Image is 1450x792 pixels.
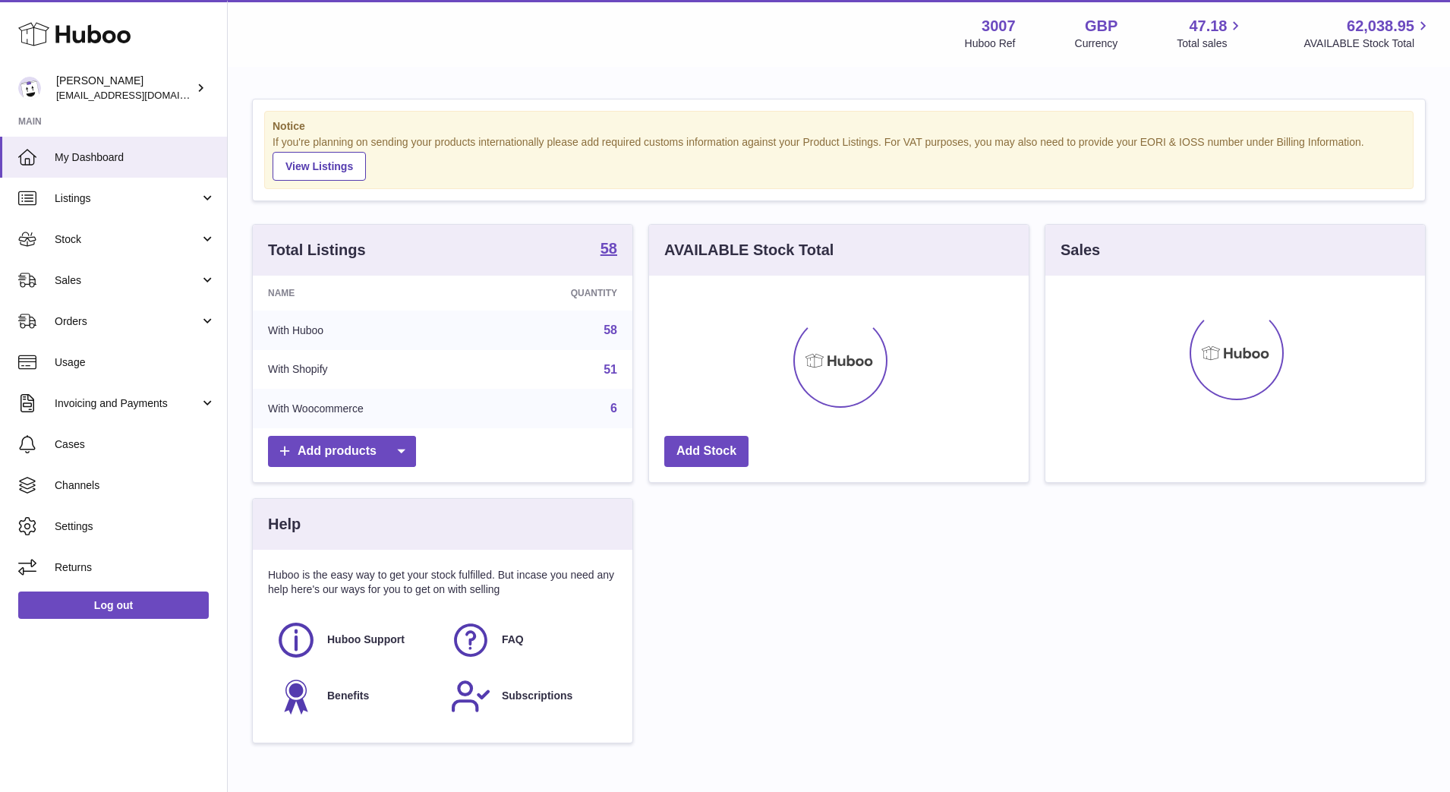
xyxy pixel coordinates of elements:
div: Huboo Ref [965,36,1016,51]
a: 58 [604,323,617,336]
span: 62,038.95 [1347,16,1414,36]
span: Sales [55,273,200,288]
span: Channels [55,478,216,493]
span: Settings [55,519,216,534]
span: Orders [55,314,200,329]
div: If you're planning on sending your products internationally please add required customs informati... [273,135,1405,181]
div: [PERSON_NAME] [56,74,193,103]
div: Currency [1075,36,1118,51]
span: My Dashboard [55,150,216,165]
td: With Shopify [253,350,488,390]
span: Subscriptions [502,689,572,703]
a: Benefits [276,676,435,717]
td: With Woocommerce [253,389,488,428]
h3: AVAILABLE Stock Total [664,240,834,260]
strong: 58 [600,241,617,256]
span: Huboo Support [327,633,405,647]
span: Listings [55,191,200,206]
a: 62,038.95 AVAILABLE Stock Total [1303,16,1432,51]
span: Benefits [327,689,369,703]
th: Name [253,276,488,311]
span: Cases [55,437,216,452]
span: Usage [55,355,216,370]
span: 47.18 [1189,16,1227,36]
h3: Sales [1061,240,1100,260]
strong: 3007 [982,16,1016,36]
strong: GBP [1085,16,1117,36]
a: Huboo Support [276,620,435,661]
a: 47.18 Total sales [1177,16,1244,51]
span: Invoicing and Payments [55,396,200,411]
td: With Huboo [253,311,488,350]
strong: Notice [273,119,1405,134]
p: Huboo is the easy way to get your stock fulfilled. But incase you need any help here's our ways f... [268,568,617,597]
a: 58 [600,241,617,259]
a: Add products [268,436,416,467]
span: Total sales [1177,36,1244,51]
span: Returns [55,560,216,575]
h3: Help [268,514,301,535]
span: [EMAIL_ADDRESS][DOMAIN_NAME] [56,89,223,101]
a: Log out [18,592,209,619]
h3: Total Listings [268,240,366,260]
a: Add Stock [664,436,749,467]
span: AVAILABLE Stock Total [1303,36,1432,51]
a: View Listings [273,152,366,181]
a: Subscriptions [450,676,610,717]
a: 51 [604,363,617,376]
img: bevmay@maysama.com [18,77,41,99]
a: 6 [610,402,617,415]
span: Stock [55,232,200,247]
th: Quantity [488,276,632,311]
span: FAQ [502,633,524,647]
a: FAQ [450,620,610,661]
